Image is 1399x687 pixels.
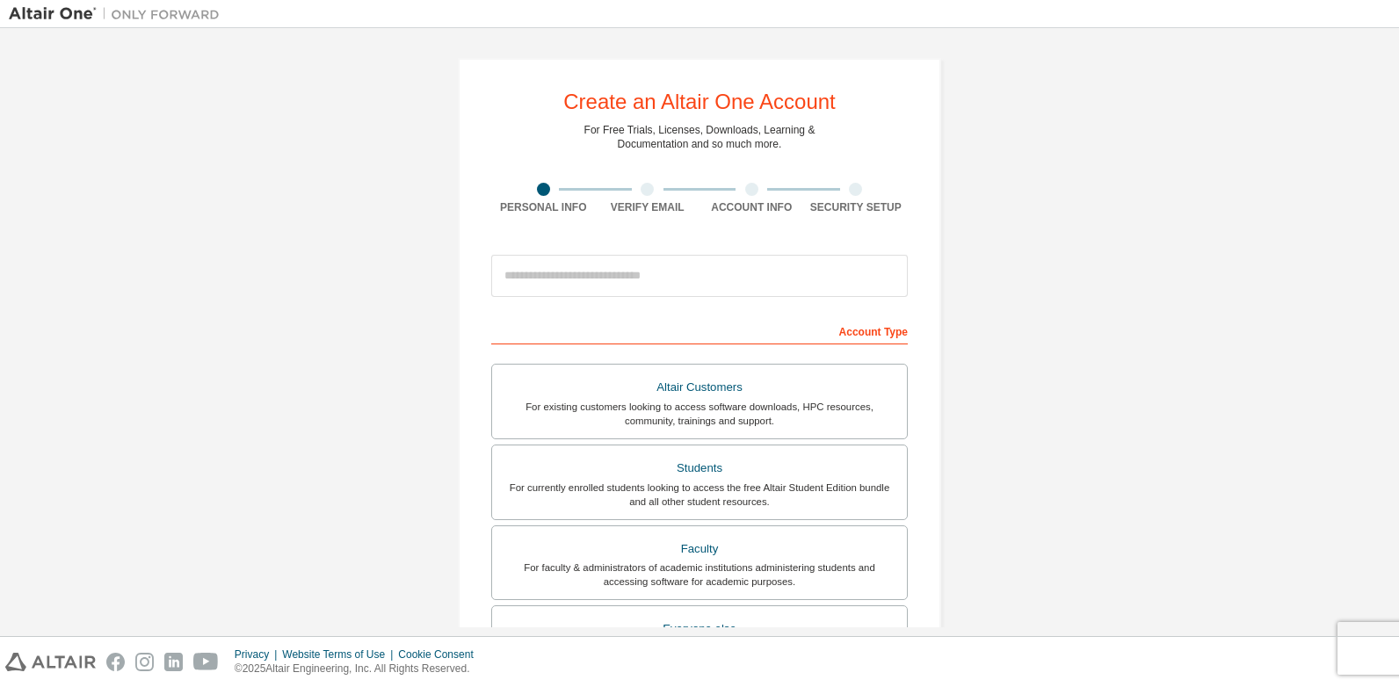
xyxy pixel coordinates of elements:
[398,647,483,662] div: Cookie Consent
[503,375,896,400] div: Altair Customers
[503,456,896,481] div: Students
[503,537,896,561] div: Faculty
[235,647,282,662] div: Privacy
[491,200,596,214] div: Personal Info
[503,400,896,428] div: For existing customers looking to access software downloads, HPC resources, community, trainings ...
[164,653,183,671] img: linkedin.svg
[135,653,154,671] img: instagram.svg
[699,200,804,214] div: Account Info
[106,653,125,671] img: facebook.svg
[503,481,896,509] div: For currently enrolled students looking to access the free Altair Student Edition bundle and all ...
[584,123,815,151] div: For Free Trials, Licenses, Downloads, Learning & Documentation and so much more.
[804,200,909,214] div: Security Setup
[596,200,700,214] div: Verify Email
[235,662,484,676] p: © 2025 Altair Engineering, Inc. All Rights Reserved.
[491,316,908,344] div: Account Type
[9,5,228,23] img: Altair One
[503,560,896,589] div: For faculty & administrators of academic institutions administering students and accessing softwa...
[193,653,219,671] img: youtube.svg
[563,91,836,112] div: Create an Altair One Account
[503,617,896,641] div: Everyone else
[282,647,398,662] div: Website Terms of Use
[5,653,96,671] img: altair_logo.svg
